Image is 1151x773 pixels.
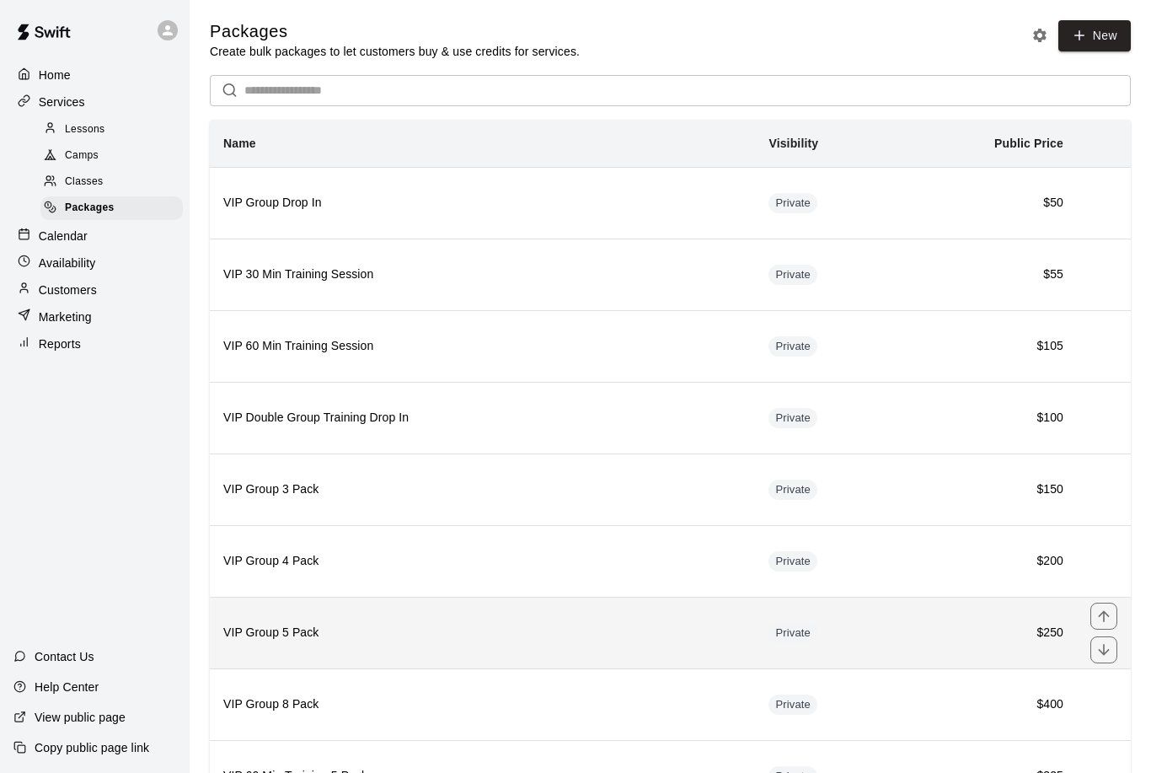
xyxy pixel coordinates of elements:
[13,277,176,303] a: Customers
[223,337,741,356] h6: VIP 60 Min Training Session
[223,409,741,427] h6: VIP Double Group Training Drop In
[912,480,1063,499] h6: $150
[13,62,176,88] a: Home
[912,624,1063,642] h6: $250
[912,194,1063,212] h6: $50
[768,623,817,643] div: This service is hidden, and can only be accessed via a direct link
[40,142,190,169] a: Camps
[65,121,105,138] span: Lessons
[768,267,817,283] span: Private
[40,170,183,194] div: Classes
[13,223,176,249] a: Calendar
[768,339,817,355] span: Private
[912,695,1063,714] h6: $400
[39,255,96,271] p: Availability
[39,67,71,83] p: Home
[912,409,1063,427] h6: $100
[210,20,580,43] h5: Packages
[13,89,176,115] a: Services
[210,43,580,60] p: Create bulk packages to let customers buy & use credits for services.
[223,624,741,642] h6: VIP Group 5 Pack
[768,336,817,357] div: This service is hidden, and can only be accessed via a direct link
[40,118,183,142] div: Lessons
[912,337,1063,356] h6: $105
[65,174,103,191] span: Classes
[768,265,817,285] div: This service is hidden, and can only be accessed via a direct link
[223,266,741,284] h6: VIP 30 Min Training Session
[768,137,818,150] b: Visibility
[40,169,190,196] a: Classes
[994,137,1063,150] b: Public Price
[768,408,817,428] div: This service is hidden, and can only be accessed via a direct link
[223,480,741,499] h6: VIP Group 3 Pack
[35,648,94,665] p: Contact Us
[768,551,817,572] div: This service is hidden, and can only be accessed via a direct link
[768,625,817,641] span: Private
[912,266,1063,284] h6: $55
[65,148,99,164] span: Camps
[35,739,149,756] p: Copy public page link
[1027,23,1052,48] button: Packages settings
[1090,603,1117,630] button: move item up
[768,697,817,713] span: Private
[40,196,190,222] a: Packages
[35,679,99,695] p: Help Center
[768,480,817,500] div: This service is hidden, and can only be accessed via a direct link
[223,194,741,212] h6: VIP Group Drop In
[768,695,817,715] div: This service is hidden, and can only be accessed via a direct link
[223,695,741,714] h6: VIP Group 8 Pack
[768,554,817,570] span: Private
[13,331,176,357] a: Reports
[912,552,1063,571] h6: $200
[40,116,190,142] a: Lessons
[13,304,176,330] a: Marketing
[39,282,97,298] p: Customers
[768,482,817,498] span: Private
[768,193,817,213] div: This service is hidden, and can only be accessed via a direct link
[223,137,256,150] b: Name
[1058,20,1131,51] a: New
[39,94,85,110] p: Services
[35,709,126,726] p: View public page
[223,552,741,571] h6: VIP Group 4 Pack
[40,196,183,220] div: Packages
[39,309,92,325] p: Marketing
[1090,636,1117,663] button: move item down
[768,411,817,427] span: Private
[40,144,183,168] div: Camps
[65,200,115,217] span: Packages
[39,228,88,244] p: Calendar
[768,196,817,212] span: Private
[13,250,176,276] a: Availability
[39,336,81,352] p: Reports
